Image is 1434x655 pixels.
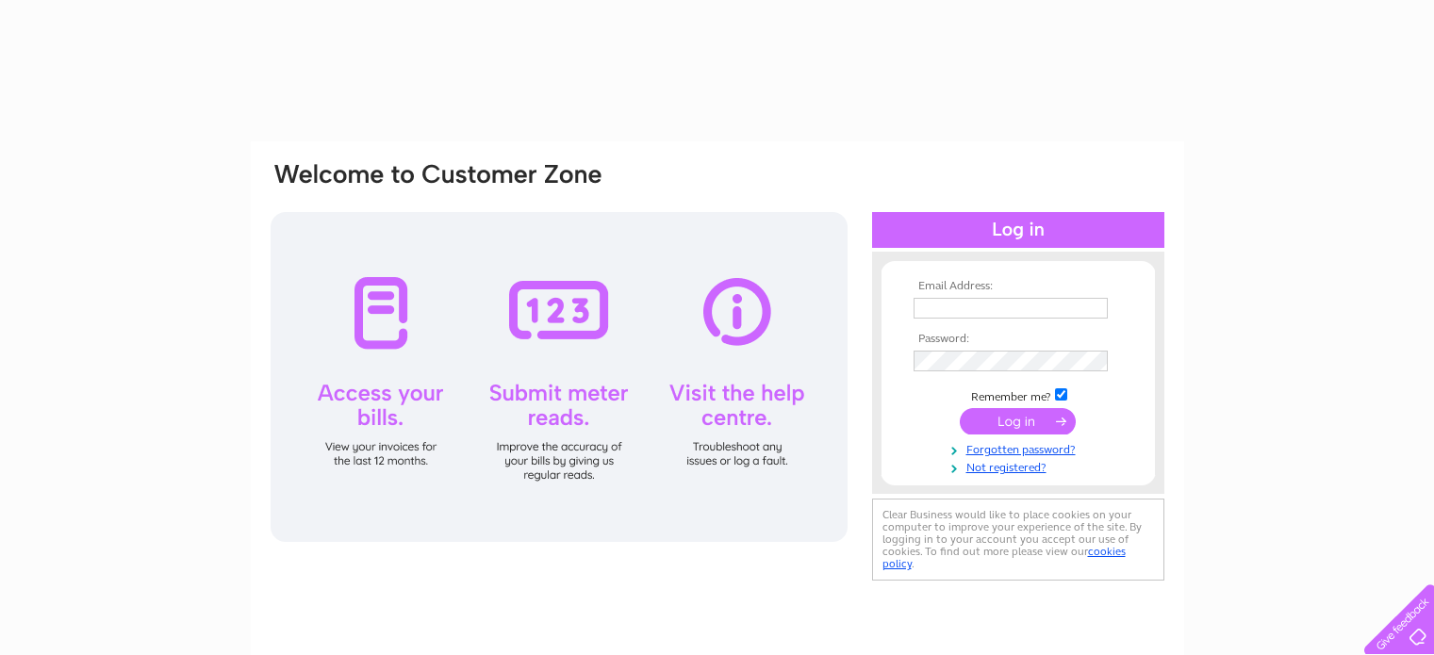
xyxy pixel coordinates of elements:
td: Remember me? [909,385,1128,404]
th: Email Address: [909,280,1128,293]
input: Submit [960,408,1076,434]
th: Password: [909,333,1128,346]
a: Forgotten password? [914,439,1128,457]
div: Clear Business would like to place cookies on your computer to improve your experience of the sit... [872,499,1164,581]
a: Not registered? [914,457,1128,475]
a: cookies policy [882,545,1126,570]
